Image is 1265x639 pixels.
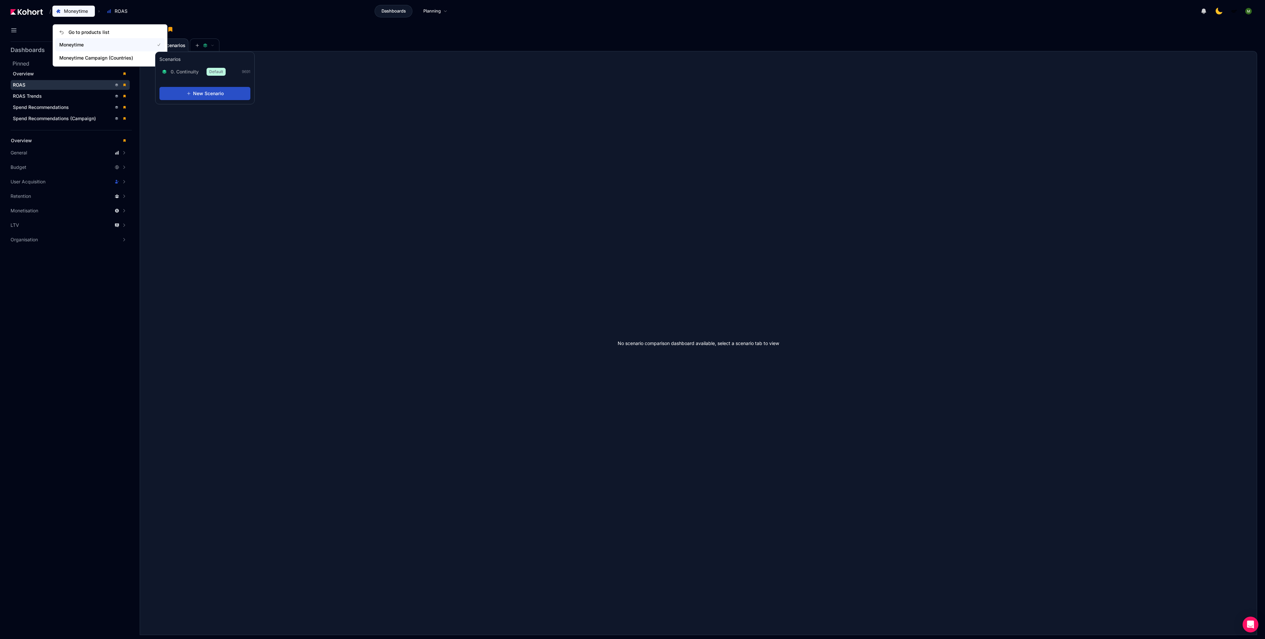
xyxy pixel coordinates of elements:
button: ROAS [103,6,134,17]
a: Go to products list [55,26,165,38]
img: logo_MoneyTimeLogo_1_20250619094856634230.png [1231,8,1237,14]
span: Default [207,68,226,76]
div: No scenario comparison dashboard available, select a scenario tab to view [140,51,1257,635]
h2: Pinned [13,60,132,67]
button: 0. ContinuityDefault [159,66,228,78]
button: Moneytime [52,6,95,17]
a: Moneytime Campaign (Countries) [55,51,165,65]
a: Overview [11,69,130,79]
h3: Scenarios [159,56,181,64]
a: Dashboards [375,5,412,17]
a: Spend Recommendations [11,102,130,112]
span: Spend Recommendations (Campaign) [13,116,96,121]
button: New Scenario [159,87,250,100]
h2: Dashboards [11,47,45,53]
a: Moneytime [55,38,165,51]
a: ROAS [11,80,130,90]
span: Moneytime Campaign (Countries) [59,55,146,61]
div: Open Intercom Messenger [1243,617,1258,632]
a: Overview [9,136,130,146]
span: ROAS [13,82,25,88]
span: / [44,8,51,15]
span: Moneytime [64,8,88,14]
a: ROAS Trends [11,91,130,101]
span: Budget [11,164,26,171]
span: Overview [13,71,34,76]
span: › [97,9,101,14]
span: User Acquisition [11,178,45,185]
span: Dashboards [381,8,406,14]
span: Monetisation [11,207,38,214]
span: ROAS [115,8,127,14]
span: Spend Recommendations [13,104,69,110]
span: Retention [11,193,31,200]
span: ROAS Trends [13,93,42,99]
span: 0. Continuity [171,68,199,75]
img: Kohort logo [11,9,43,15]
a: Spend Recommendations (Campaign) [11,114,130,123]
a: Planning [416,5,454,17]
span: Organisation [11,236,38,243]
span: LTV [11,222,19,228]
span: General [11,149,27,156]
span: Moneytime [59,41,146,48]
span: Go to products list [69,29,109,36]
span: 9691 [242,69,250,74]
span: Planning [423,8,441,14]
span: Overview [11,138,32,143]
span: New Scenario [193,90,224,97]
